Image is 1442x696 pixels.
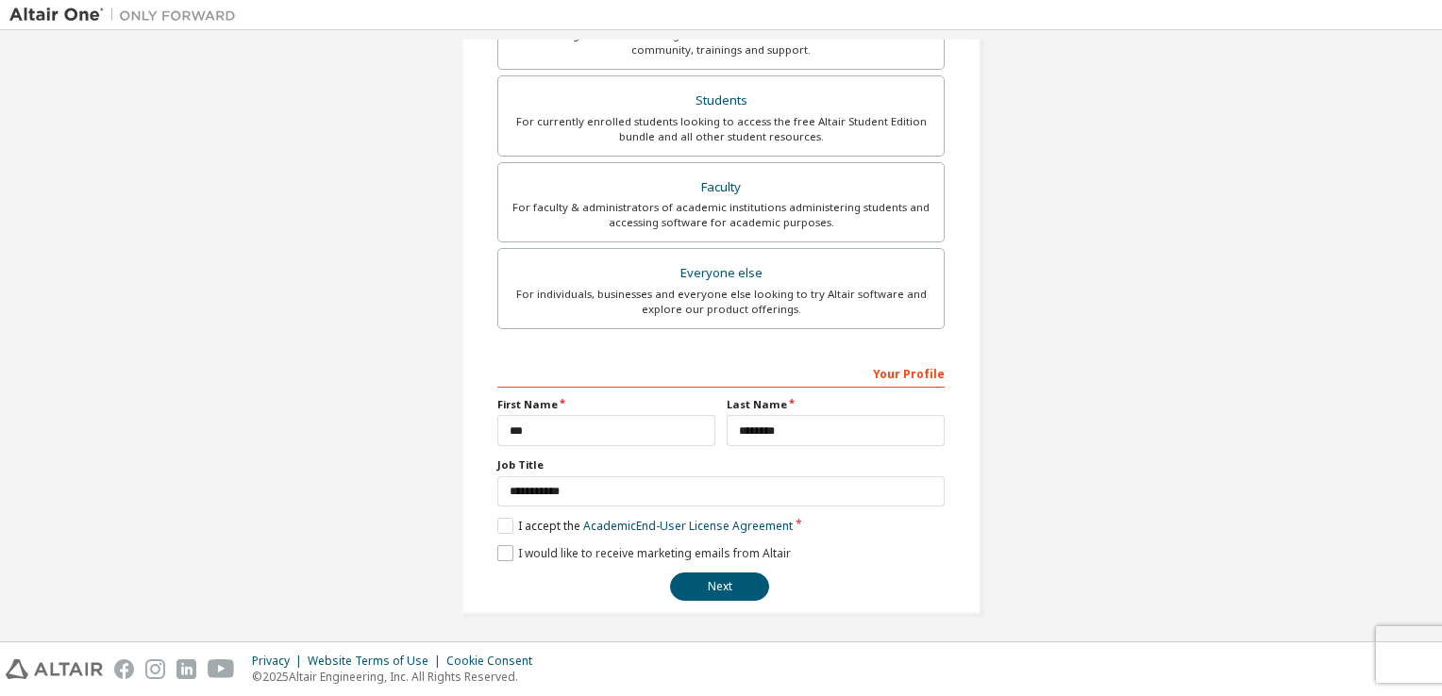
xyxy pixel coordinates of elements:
[670,572,769,601] button: Next
[510,88,932,114] div: Students
[114,659,134,679] img: facebook.svg
[583,518,793,534] a: Academic End-User License Agreement
[510,114,932,144] div: For currently enrolled students looking to access the free Altair Student Edition bundle and all ...
[6,659,103,679] img: altair_logo.svg
[497,457,945,472] label: Job Title
[308,654,446,669] div: Website Terms of Use
[510,174,932,201] div: Faculty
[252,654,308,669] div: Privacy
[208,659,235,679] img: youtube.svg
[510,27,932,58] div: For existing customers looking to access software downloads, HPC resources, community, trainings ...
[252,669,544,685] p: © 2025 Altair Engineering, Inc. All Rights Reserved.
[497,545,791,561] label: I would like to receive marketing emails from Altair
[497,397,715,412] label: First Name
[510,260,932,287] div: Everyone else
[9,6,245,25] img: Altair One
[510,200,932,230] div: For faculty & administrators of academic institutions administering students and accessing softwa...
[176,659,196,679] img: linkedin.svg
[145,659,165,679] img: instagram.svg
[497,518,793,534] label: I accept the
[727,397,945,412] label: Last Name
[446,654,544,669] div: Cookie Consent
[510,287,932,317] div: For individuals, businesses and everyone else looking to try Altair software and explore our prod...
[497,357,945,388] div: Your Profile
